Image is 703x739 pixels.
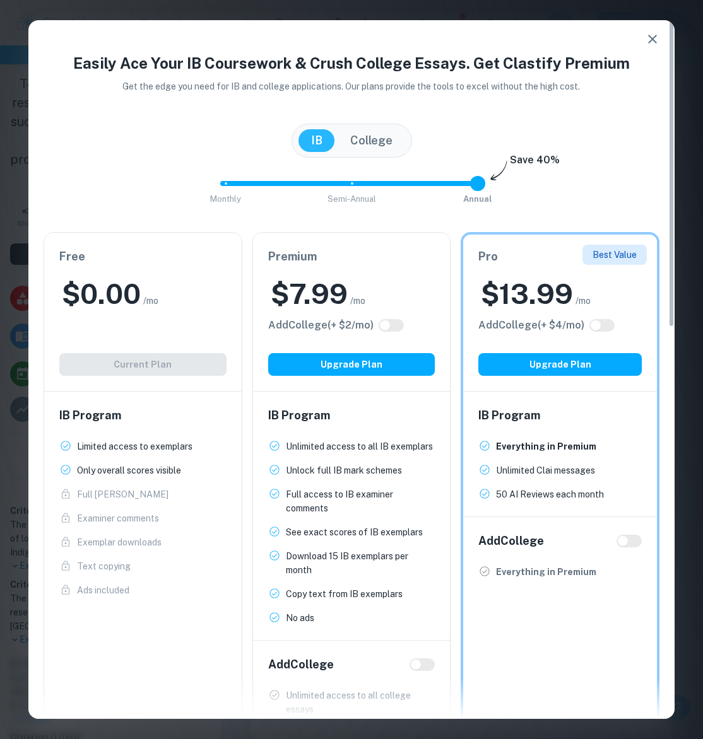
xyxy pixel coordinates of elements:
[268,318,374,333] h6: Click to see all the additional College features.
[268,407,435,424] h6: IB Program
[463,194,492,204] span: Annual
[59,407,227,424] h6: IB Program
[510,153,560,174] h6: Save 40%
[496,439,596,453] p: Everything in Premium
[286,525,423,539] p: See exact scores of IB exemplars
[77,487,168,501] p: Full [PERSON_NAME]
[286,463,402,477] p: Unlock full IB mark schemes
[328,194,376,204] span: Semi-Annual
[77,511,159,525] p: Examiner comments
[286,587,403,601] p: Copy text from IB exemplars
[496,463,595,477] p: Unlimited Clai messages
[496,565,596,579] p: Everything in Premium
[143,294,158,308] span: /mo
[350,294,365,308] span: /mo
[298,129,335,152] button: IB
[77,439,192,453] p: Limited access to exemplars
[59,248,227,265] h6: Free
[271,276,348,313] h2: $ 7.99
[490,160,507,182] img: subscription-arrow.svg
[481,276,573,313] h2: $ 13.99
[77,535,162,549] p: Exemplar downloads
[478,248,642,265] h6: Pro
[77,583,129,597] p: Ads included
[77,559,131,573] p: Text copying
[77,463,181,477] p: Only overall scores visible
[478,532,544,550] h6: Add College
[286,549,435,577] p: Download 15 IB exemplars per month
[496,487,604,501] p: 50 AI Reviews each month
[105,79,598,93] p: Get the edge you need for IB and college applications. Our plans provide the tools to excel witho...
[62,276,141,313] h2: $ 0.00
[478,353,642,376] button: Upgrade Plan
[268,248,435,265] h6: Premium
[286,487,435,515] p: Full access to IB examiner comments
[478,318,584,333] h6: Click to see all the additional College features.
[593,248,637,262] p: Best Value
[576,294,591,308] span: /mo
[210,194,241,204] span: Monthly
[44,52,659,74] h4: Easily Ace Your IB Coursework & Crush College Essays. Get Clastify Premium
[286,439,433,453] p: Unlimited access to all IB exemplars
[478,407,642,424] h6: IB Program
[286,611,314,625] p: No ads
[268,353,435,376] button: Upgrade Plan
[268,656,334,673] h6: Add College
[338,129,405,152] button: College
